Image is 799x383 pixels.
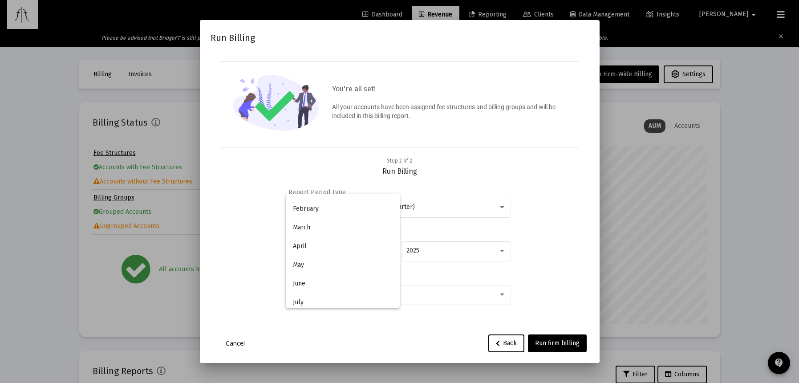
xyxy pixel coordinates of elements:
[293,200,393,218] span: February
[293,218,393,237] span: March
[293,237,393,256] span: April
[293,293,393,312] span: July
[293,256,393,274] span: May
[293,274,393,293] span: June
